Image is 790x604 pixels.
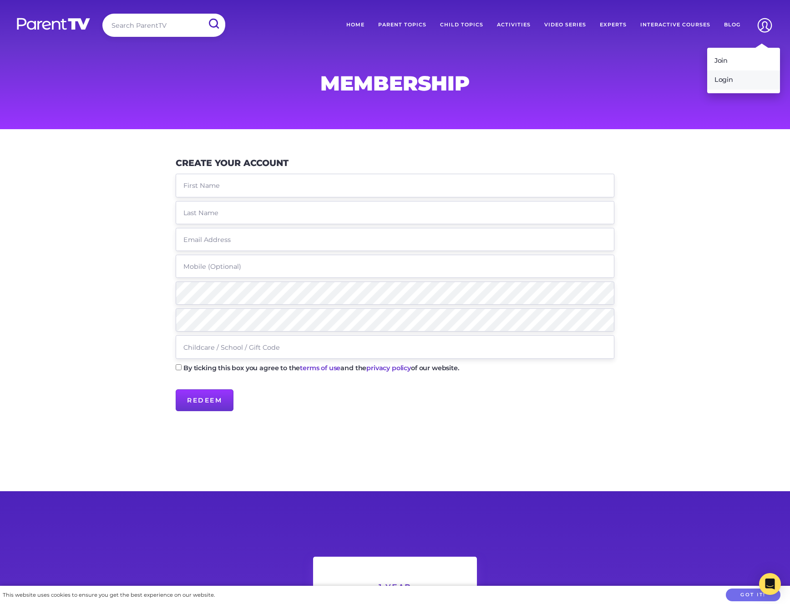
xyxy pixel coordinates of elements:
[633,14,717,36] a: Interactive Courses
[366,364,411,372] a: privacy policy
[3,590,215,600] div: This website uses cookies to ensure you get the best experience on our website.
[335,583,455,591] h6: 1 Year
[176,201,614,224] input: Last Name
[176,174,614,197] input: First Name
[183,365,460,371] label: By ticking this box you agree to the and the of our website.
[176,389,233,411] input: Redeem
[16,17,91,30] img: parenttv-logo-white.4c85aaf.svg
[726,589,780,602] button: Got it!
[176,255,614,278] input: Mobile (Optional)
[102,14,225,37] input: Search ParentTV
[176,74,614,92] h1: Membership
[753,14,776,37] img: Account
[176,158,289,168] h3: Create Your Account
[707,51,780,70] a: Join
[593,14,633,36] a: Experts
[339,14,371,36] a: Home
[759,573,781,595] div: Open Intercom Messenger
[176,335,614,358] input: Childcare / School / Gift Code
[371,14,433,36] a: Parent Topics
[300,364,340,372] a: terms of use
[707,70,780,90] a: Login
[202,14,225,34] input: Submit
[433,14,490,36] a: Child Topics
[490,14,537,36] a: Activities
[717,14,747,36] a: Blog
[176,228,614,251] input: Email Address
[537,14,593,36] a: Video Series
